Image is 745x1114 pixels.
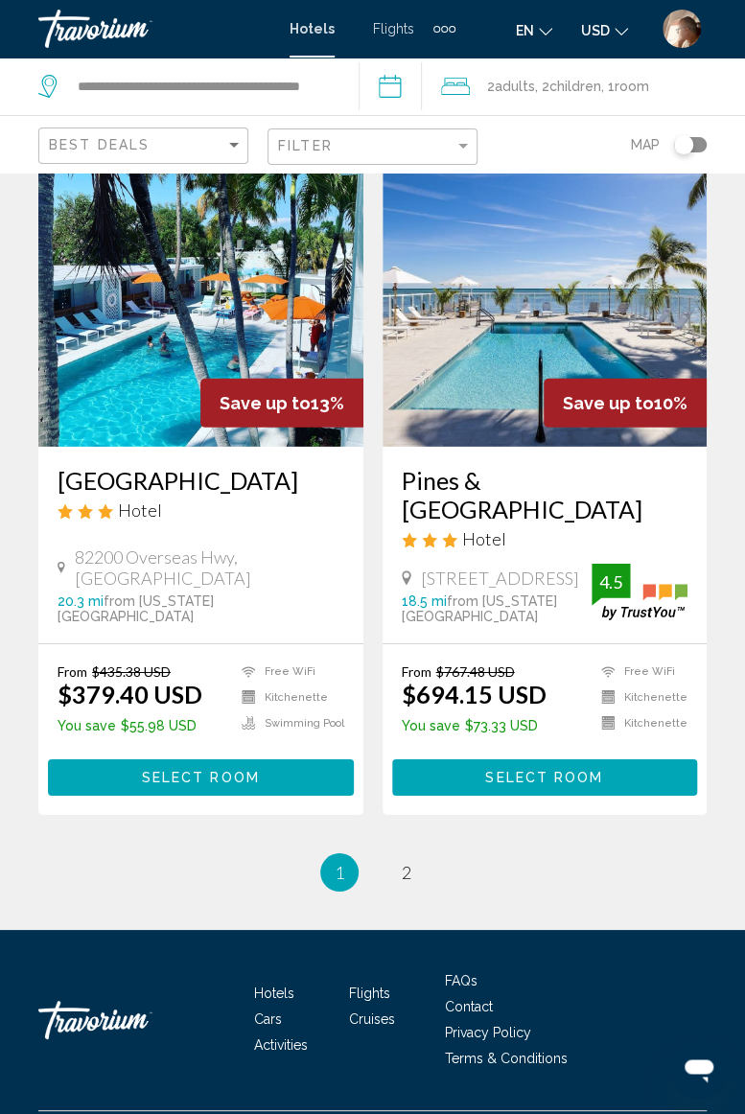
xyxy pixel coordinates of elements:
span: Children [549,79,601,94]
span: Hotel [462,528,506,549]
ins: $694.15 USD [402,680,547,708]
div: 3 star Hotel [402,528,688,549]
button: Change currency [581,16,628,44]
div: 4.5 [592,570,630,593]
a: Cruises [349,1011,395,1027]
span: Best Deals [49,137,150,152]
span: Adults [495,79,535,94]
img: Z [663,10,701,48]
span: from [US_STATE][GEOGRAPHIC_DATA] [58,593,214,624]
button: Filter [268,128,477,167]
li: Swimming Pool [232,715,344,731]
a: Cars [254,1011,282,1027]
span: 82200 Overseas Hwy, [GEOGRAPHIC_DATA] [75,546,344,589]
img: trustyou-badge.svg [592,564,687,620]
span: Room [615,79,649,94]
p: $73.33 USD [402,718,547,733]
span: Save up to [220,393,311,413]
button: Select Room [48,759,354,795]
div: 13% [200,379,363,428]
ul: Pagination [38,853,707,892]
span: Map [631,131,660,158]
img: Hotel image [383,140,708,447]
a: Privacy Policy [445,1025,531,1040]
span: Save up to [563,393,654,413]
a: Terms & Conditions [445,1051,568,1066]
span: From [402,663,431,680]
a: Contact [445,999,493,1014]
iframe: Button to launch messaging window [668,1037,730,1099]
a: Travorium [38,10,270,48]
span: Select Room [142,771,260,786]
span: from [US_STATE][GEOGRAPHIC_DATA] [402,593,557,624]
a: Travorium [38,991,230,1049]
span: 1 [335,862,344,883]
span: 20.3 mi [58,593,104,609]
del: $435.38 USD [92,663,171,680]
li: Kitchenette [232,689,344,706]
button: Change language [516,16,552,44]
button: User Menu [657,9,707,49]
span: [STREET_ADDRESS] [421,568,579,589]
span: Filter [278,138,333,153]
a: Select Room [48,764,354,785]
div: 10% [544,379,707,428]
span: USD [581,23,610,38]
a: Pines & [GEOGRAPHIC_DATA] [402,466,688,523]
a: Flights [373,21,414,36]
span: , 1 [601,73,649,100]
li: Free WiFi [592,663,687,680]
a: Hotels [254,986,294,1001]
span: 2 [487,73,535,100]
a: Activities [254,1037,308,1053]
img: Hotel image [38,140,363,447]
button: Toggle map [660,136,707,153]
li: Free WiFi [232,663,344,680]
span: 2 [402,862,411,883]
span: From [58,663,87,680]
li: Kitchenette [592,689,687,706]
a: Flights [349,986,390,1001]
span: You save [402,718,460,733]
span: 18.5 mi [402,593,447,609]
ins: $379.40 USD [58,680,202,708]
a: Select Room [392,764,698,785]
a: Hotels [290,21,335,36]
p: $55.98 USD [58,718,202,733]
button: Check-in date: Aug 22, 2025 Check-out date: Aug 24, 2025 [359,58,422,115]
span: en [516,23,534,38]
a: FAQs [445,973,477,988]
del: $767.48 USD [436,663,515,680]
span: Select Room [485,771,603,786]
button: Extra navigation items [433,13,455,44]
button: Travelers: 2 adults, 2 children [422,58,745,115]
button: Select Room [392,759,698,795]
li: Kitchenette [592,715,687,731]
mat-select: Sort by [49,138,243,154]
span: You save [58,718,116,733]
div: 3 star Hotel [58,499,344,521]
a: [GEOGRAPHIC_DATA] [58,466,344,495]
span: , 2 [535,73,601,100]
span: Hotel [118,499,162,521]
